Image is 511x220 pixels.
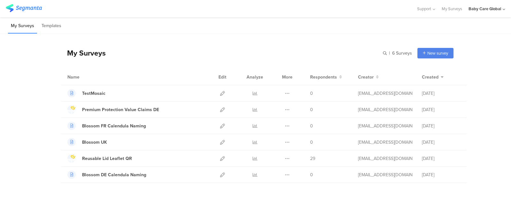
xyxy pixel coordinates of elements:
div: richi.a@pg.com [358,123,412,129]
div: [DATE] [422,106,460,113]
span: 0 [310,139,313,146]
div: TestMosaic [82,90,105,97]
div: richi.a@pg.com [358,155,412,162]
div: [DATE] [422,155,460,162]
div: richi.a@pg.com [358,139,412,146]
span: Support [417,6,431,12]
span: 6 Surveys [392,50,412,57]
button: Created [422,74,444,80]
div: Blossom FR Calendula Naming [82,123,146,129]
span: 29 [310,155,315,162]
li: Templates [39,19,64,34]
span: 0 [310,90,313,97]
div: dorronsoro.a@pg.com [358,90,412,97]
div: Name [67,74,106,80]
div: [DATE] [422,139,460,146]
div: [DATE] [422,171,460,178]
span: Created [422,74,439,80]
div: Baby Care Global [469,6,501,12]
span: | [388,50,391,57]
div: [DATE] [422,123,460,129]
a: Blossom DE Calendula Naming [67,171,146,179]
div: Edit [216,69,229,85]
div: [DATE] [422,90,460,97]
div: My Surveys [61,48,106,58]
img: segmanta logo [6,4,42,12]
a: Reusable Lid Leaflet QR [67,154,132,163]
span: Creator [358,74,374,80]
span: Respondents [310,74,337,80]
a: Blossom FR Calendula Naming [67,122,146,130]
li: My Surveys [8,19,37,34]
div: Reusable Lid Leaflet QR [82,155,132,162]
div: Blossom UK [82,139,107,146]
button: Respondents [310,74,342,80]
span: 0 [310,171,313,178]
div: Blossom DE Calendula Naming [82,171,146,178]
a: Premium Protection Value Claims DE [67,105,159,114]
div: More [280,69,294,85]
a: Blossom UK [67,138,107,146]
button: Creator [358,74,379,80]
div: Analyze [245,69,264,85]
span: 0 [310,106,313,113]
div: richi.a@pg.com [358,171,412,178]
div: richi.a@pg.com [358,106,412,113]
div: Premium Protection Value Claims DE [82,106,159,113]
span: New survey [427,50,448,56]
span: 0 [310,123,313,129]
a: TestMosaic [67,89,105,97]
